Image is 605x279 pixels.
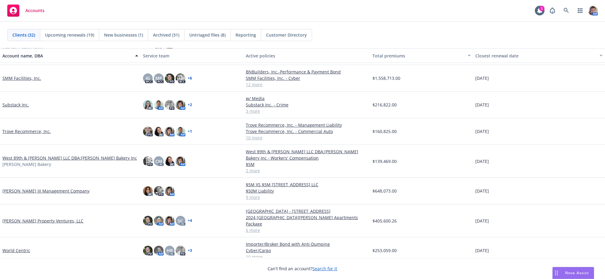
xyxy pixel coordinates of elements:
a: Importer/Broker Bond with Anti-Dumping [246,241,368,247]
a: Substack Inc. [2,102,29,108]
span: [DATE] [476,128,489,135]
div: Drag to move [553,267,560,279]
img: photo [588,6,598,15]
a: Report a Bug [546,5,558,17]
span: Can't find an account? [268,265,337,272]
div: Total premiums [372,53,464,59]
button: Total premiums [370,48,473,63]
span: [DATE] [476,158,489,164]
a: + 3 [188,249,192,252]
span: HB [167,247,173,254]
img: photo [143,186,153,196]
img: photo [165,186,174,196]
a: [GEOGRAPHIC_DATA] - [STREET_ADDRESS] [246,208,368,214]
img: photo [176,127,185,136]
span: $216,822.00 [372,102,397,108]
a: BNBuilders, Inc.-Performance & Payment Bond [246,69,368,75]
a: SMM Facilities, Inc. - Cyber [246,75,368,81]
a: Switch app [574,5,586,17]
a: Search [560,5,572,17]
span: [DATE] [476,75,489,81]
button: Nova Assist [552,267,594,279]
img: photo [154,127,164,136]
button: Active policies [243,48,370,63]
a: World Centric [2,247,30,254]
a: 9 more [246,194,368,200]
span: Clients (32) [12,32,35,38]
span: $1,558,713.00 [372,75,400,81]
a: w/ Media [246,95,368,102]
img: photo [154,186,164,196]
div: Closest renewal date [476,53,596,59]
span: $139,469.00 [372,158,397,164]
span: New businesses (1) [104,32,143,38]
a: 2024 [GEOGRAPHIC_DATA][PERSON_NAME] Apartments Package [246,214,368,227]
img: photo [154,246,164,255]
span: $405,600.26 [372,218,397,224]
span: $648,073.00 [372,188,397,194]
img: photo [165,156,174,166]
img: photo [176,246,185,255]
div: Service team [143,53,241,59]
span: Untriaged files (8) [189,32,226,38]
span: CM [155,158,162,164]
span: [DATE] [476,188,489,194]
a: $5M XS $5M [STREET_ADDRESS] LLC [246,181,368,188]
a: Search for it [313,266,337,271]
a: Trove Recommerce, Inc. - Commercial Auto [246,128,368,135]
button: Closest renewal date [473,48,605,63]
a: Cyber/Cargo [246,247,368,254]
span: Customer Directory [266,32,307,38]
div: Account name, DBA [2,53,132,59]
span: [DATE] [476,102,489,108]
img: photo [143,246,153,255]
a: West 89th & [PERSON_NAME] LLC DBA:[PERSON_NAME] Bakery Inc - Workers' Compensation [246,148,368,161]
span: $253,059.00 [372,247,397,254]
span: Archived (31) [153,32,179,38]
img: photo [176,100,185,110]
img: photo [176,156,185,166]
span: Nova Assist [565,270,589,275]
a: [PERSON_NAME] III Management Company [2,188,89,194]
a: + 1 [188,130,192,133]
a: + 6 [188,76,192,80]
span: SC [178,218,183,224]
a: 10 more [246,135,368,141]
a: Trove Recommerce, Inc. [2,128,51,135]
img: photo [165,216,174,225]
a: $5M [246,161,368,167]
span: [DATE] [476,247,489,254]
a: + 2 [188,103,192,107]
a: Accounts [5,2,47,19]
a: Trove Recommerce, Inc. - Management Liability [246,122,368,128]
a: 3 more [246,108,368,114]
img: photo [165,127,174,136]
span: [DATE] [476,218,489,224]
a: $50M Liability [246,188,368,194]
img: photo [154,216,164,225]
img: photo [143,100,153,110]
img: photo [165,100,174,110]
a: 6 more [246,227,368,233]
a: [PERSON_NAME] Property Ventures, LLC [2,218,83,224]
a: + 4 [188,219,192,222]
span: Accounts [25,8,44,13]
span: $160,825.00 [372,128,397,135]
a: West 89th & [PERSON_NAME] LLC DBA:[PERSON_NAME] Bakery Inc [2,155,137,161]
div: Active policies [246,53,368,59]
span: [PERSON_NAME] Bakery [2,161,51,167]
img: photo [143,156,153,166]
a: 10 more [246,254,368,260]
img: photo [143,216,153,225]
a: Substack Inc. - Crime [246,102,368,108]
img: photo [143,127,153,136]
img: photo [176,73,185,83]
a: 2 more [246,167,368,174]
